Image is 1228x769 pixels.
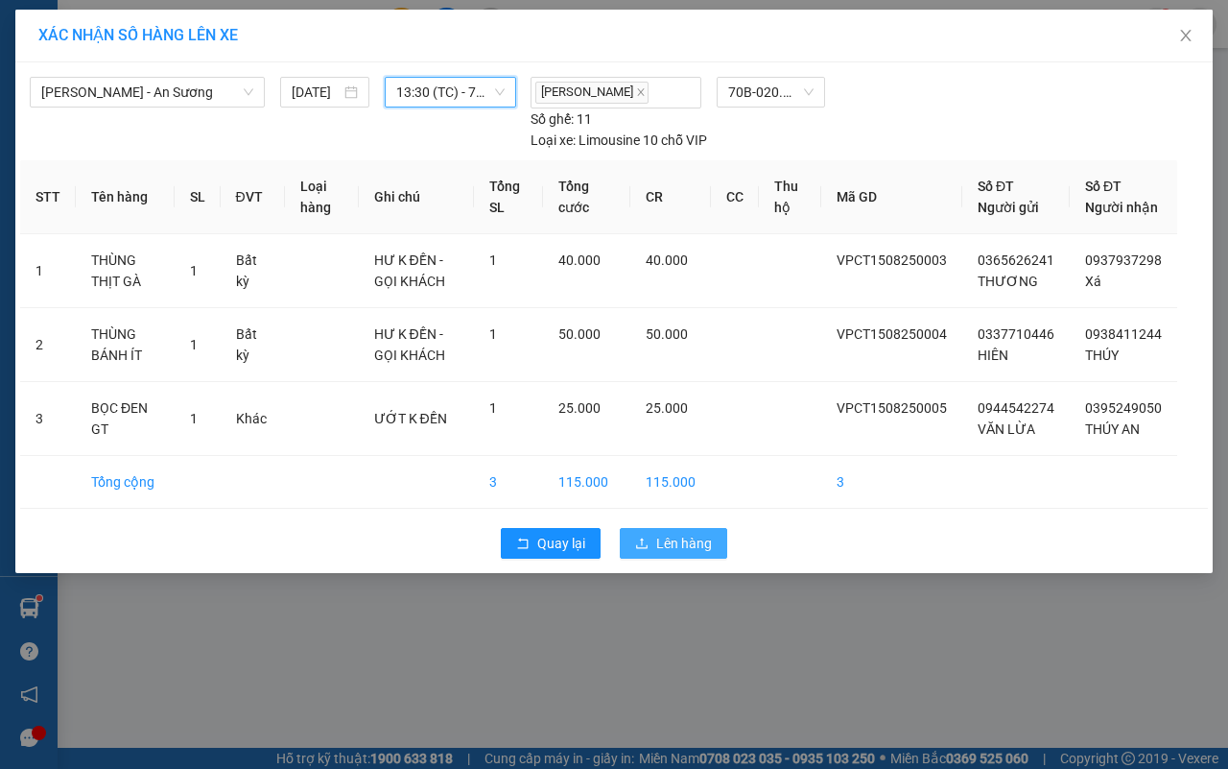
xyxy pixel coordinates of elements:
[728,78,814,107] span: 70B-020.62
[285,160,359,234] th: Loại hàng
[978,179,1014,194] span: Số ĐT
[489,252,497,268] span: 1
[646,400,688,416] span: 25.000
[558,326,601,342] span: 50.000
[20,382,76,456] td: 3
[535,82,649,104] span: [PERSON_NAME]
[1085,348,1119,363] span: THÚY
[543,456,629,509] td: 115.000
[20,234,76,308] td: 1
[6,124,201,135] span: [PERSON_NAME]:
[221,234,285,308] td: Bất kỳ
[646,252,688,268] span: 40.000
[152,11,263,27] strong: ĐỒNG PHƯỚC
[531,108,592,130] div: 11
[1085,400,1162,416] span: 0395249050
[41,78,253,107] span: Châu Thành - An Sương
[76,308,175,382] td: THÙNG BÁNH ÍT
[76,160,175,234] th: Tên hàng
[1159,10,1213,63] button: Close
[190,411,198,426] span: 1
[374,252,445,289] span: HƯ K ĐỀN -GỌI KHÁCH
[1085,252,1162,268] span: 0937937298
[978,421,1035,437] span: VĂN LỪA
[537,533,585,554] span: Quay lại
[20,160,76,234] th: STT
[656,533,712,554] span: Lên hàng
[42,139,117,151] span: 12:50:01 [DATE]
[821,160,962,234] th: Mã GD
[759,160,821,234] th: Thu hộ
[152,31,258,55] span: Bến xe [GEOGRAPHIC_DATA]
[190,337,198,352] span: 1
[516,537,530,552] span: rollback
[474,456,543,509] td: 3
[20,308,76,382] td: 2
[821,456,962,509] td: 3
[978,400,1054,416] span: 0944542274
[152,85,235,97] span: Hotline: 19001152
[711,160,759,234] th: CC
[501,528,601,559] button: rollbackQuay lại
[221,382,285,456] td: Khác
[96,122,201,136] span: VPCT1508250005
[38,26,238,44] span: XÁC NHẬN SỐ HÀNG LÊN XE
[636,87,646,97] span: close
[396,78,504,107] span: 13:30 (TC) - 70B-020.62
[374,411,447,426] span: ƯỚT K ĐỀN
[374,326,445,363] span: HƯ K ĐỀN -GỌI KHÁCH
[630,160,711,234] th: CR
[175,160,221,234] th: SL
[531,130,707,151] div: Limousine 10 chỗ VIP
[190,263,198,278] span: 1
[543,160,629,234] th: Tổng cước
[152,58,264,82] span: 01 Võ Văn Truyện, KP.1, Phường 2
[1085,326,1162,342] span: 0938411244
[221,160,285,234] th: ĐVT
[76,234,175,308] td: THÙNG THỊT GÀ
[1085,179,1122,194] span: Số ĐT
[646,326,688,342] span: 50.000
[978,252,1054,268] span: 0365626241
[837,252,947,268] span: VPCT1508250003
[1085,421,1140,437] span: THÚY AN
[531,130,576,151] span: Loại xe:
[620,528,727,559] button: uploadLên hàng
[1085,274,1101,289] span: Xá
[630,456,711,509] td: 115.000
[837,326,947,342] span: VPCT1508250004
[558,252,601,268] span: 40.000
[221,308,285,382] td: Bất kỳ
[489,326,497,342] span: 1
[635,537,649,552] span: upload
[978,326,1054,342] span: 0337710446
[978,274,1038,289] span: THƯƠNG
[7,12,92,96] img: logo
[978,348,1008,363] span: HIÊN
[489,400,497,416] span: 1
[1178,28,1193,43] span: close
[558,400,601,416] span: 25.000
[6,139,117,151] span: In ngày:
[531,108,574,130] span: Số ghế:
[359,160,475,234] th: Ghi chú
[837,400,947,416] span: VPCT1508250005
[292,82,341,103] input: 15/08/2025
[52,104,235,119] span: -----------------------------------------
[76,382,175,456] td: BỌC ĐEN GT
[76,456,175,509] td: Tổng cộng
[978,200,1039,215] span: Người gửi
[474,160,543,234] th: Tổng SL
[1085,200,1158,215] span: Người nhận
